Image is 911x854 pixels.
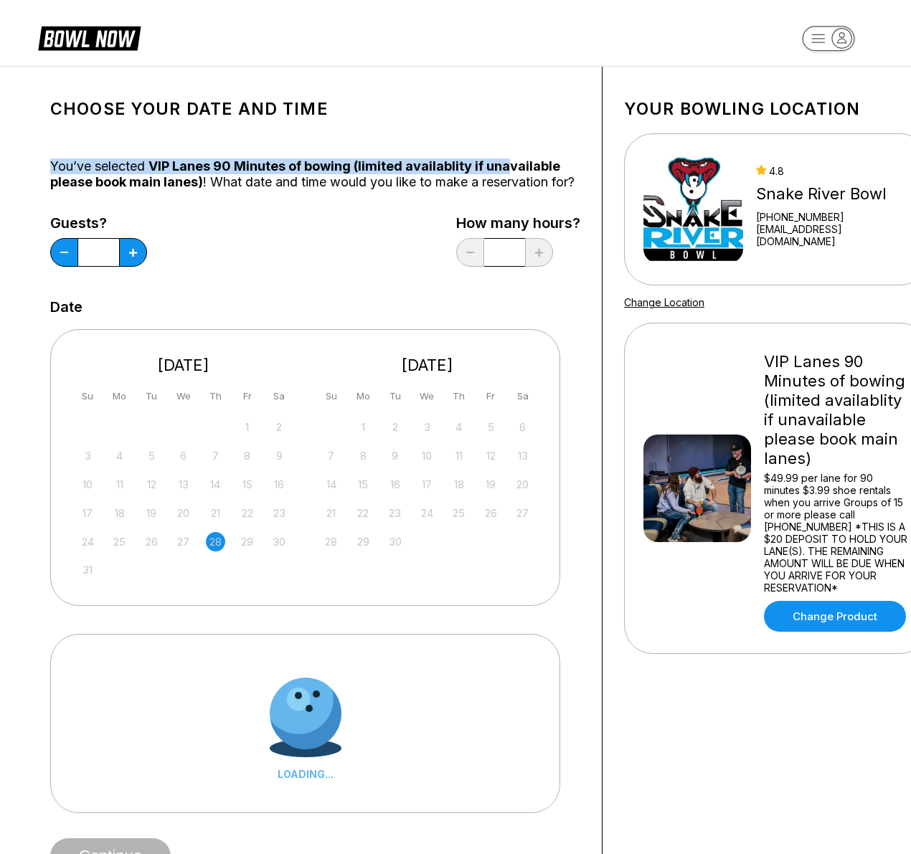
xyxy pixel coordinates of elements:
div: Not available Friday, August 29th, 2025 [237,532,257,551]
div: Not available Saturday, August 2nd, 2025 [270,417,289,437]
div: Not available Wednesday, August 27th, 2025 [174,532,193,551]
span: VIP Lanes 90 Minutes of bowing (limited availablity if unavailable please book main lanes) [50,158,560,189]
div: Not available Sunday, September 7th, 2025 [321,446,341,465]
div: Not available Wednesday, August 13th, 2025 [174,475,193,494]
div: Not available Thursday, September 25th, 2025 [449,503,468,523]
div: Not available Wednesday, September 3rd, 2025 [417,417,437,437]
div: Not available Sunday, August 24th, 2025 [78,532,98,551]
div: Not available Tuesday, August 19th, 2025 [142,503,161,523]
div: Not available Wednesday, August 20th, 2025 [174,503,193,523]
label: How many hours? [456,215,580,231]
div: [DATE] [72,356,295,375]
div: Not available Tuesday, August 12th, 2025 [142,475,161,494]
div: We [417,386,437,406]
div: Not available Tuesday, September 2nd, 2025 [385,417,405,437]
div: 4.8 [756,165,910,177]
div: Sa [270,386,289,406]
div: Not available Monday, September 22nd, 2025 [354,503,373,523]
div: VIP Lanes 90 Minutes of bowing (limited availablity if unavailable please book main lanes) [764,352,910,468]
div: Not available Thursday, September 4th, 2025 [449,417,468,437]
div: Mo [110,386,129,406]
div: Not available Wednesday, September 10th, 2025 [417,446,437,465]
div: Not available Sunday, September 21st, 2025 [321,503,341,523]
div: Th [449,386,468,406]
div: Not available Monday, August 11th, 2025 [110,475,129,494]
div: Not available Friday, August 8th, 2025 [237,446,257,465]
div: Not available Tuesday, August 5th, 2025 [142,446,161,465]
div: Not available Friday, September 12th, 2025 [481,446,501,465]
div: Not available Sunday, September 28th, 2025 [321,532,341,551]
div: Not available Monday, September 8th, 2025 [354,446,373,465]
div: Not available Saturday, September 13th, 2025 [513,446,532,465]
div: Not available Wednesday, September 17th, 2025 [417,475,437,494]
a: Change Location [624,296,704,308]
div: Fr [481,386,501,406]
div: Not available Saturday, August 16th, 2025 [270,475,289,494]
div: Not available Thursday, September 11th, 2025 [449,446,468,465]
div: Not available Monday, September 1st, 2025 [354,417,373,437]
div: Not available Thursday, August 14th, 2025 [206,475,225,494]
div: Not available Monday, August 4th, 2025 [110,446,129,465]
div: Sa [513,386,532,406]
div: Not available Monday, September 15th, 2025 [354,475,373,494]
div: Not available Tuesday, September 16th, 2025 [385,475,405,494]
div: LOADING... [270,768,341,780]
div: Not available Thursday, August 28th, 2025 [206,532,225,551]
label: Guests? [50,215,147,231]
div: Not available Wednesday, August 6th, 2025 [174,446,193,465]
div: Not available Sunday, August 17th, 2025 [78,503,98,523]
img: VIP Lanes 90 Minutes of bowing (limited availablity if unavailable please book main lanes) [643,435,751,542]
div: Fr [237,386,257,406]
div: Not available Thursday, August 21st, 2025 [206,503,225,523]
div: Not available Saturday, August 9th, 2025 [270,446,289,465]
div: $49.99 per lane for 90 minutes $3.99 shoe rentals when you arrive Groups of 15 or more please cal... [764,472,910,594]
div: Su [78,386,98,406]
div: Not available Sunday, August 10th, 2025 [78,475,98,494]
div: Su [321,386,341,406]
div: Not available Sunday, September 14th, 2025 [321,475,341,494]
div: Not available Sunday, August 31st, 2025 [78,560,98,579]
div: You’ve selected ! What date and time would you like to make a reservation for? [50,158,580,190]
label: Date [50,299,82,315]
div: Not available Sunday, August 3rd, 2025 [78,446,98,465]
div: We [174,386,193,406]
div: Not available Monday, September 29th, 2025 [354,532,373,551]
div: Not available Wednesday, September 24th, 2025 [417,503,437,523]
div: [PHONE_NUMBER] [756,211,910,223]
h1: Choose your Date and time [50,99,580,119]
div: Not available Saturday, August 30th, 2025 [270,532,289,551]
img: Snake River Bowl [643,156,743,263]
div: Not available Thursday, August 7th, 2025 [206,446,225,465]
div: Not available Saturday, August 23rd, 2025 [270,503,289,523]
div: Th [206,386,225,406]
div: Not available Saturday, September 27th, 2025 [513,503,532,523]
div: Not available Thursday, September 18th, 2025 [449,475,468,494]
div: Tu [385,386,405,406]
div: Snake River Bowl [756,184,910,204]
div: Mo [354,386,373,406]
div: Not available Tuesday, August 26th, 2025 [142,532,161,551]
div: Not available Friday, September 19th, 2025 [481,475,501,494]
div: Not available Friday, September 26th, 2025 [481,503,501,523]
div: Not available Saturday, September 20th, 2025 [513,475,532,494]
a: [EMAIL_ADDRESS][DOMAIN_NAME] [756,223,910,247]
div: Not available Saturday, September 6th, 2025 [513,417,532,437]
div: Not available Tuesday, September 9th, 2025 [385,446,405,465]
div: Not available Monday, August 25th, 2025 [110,532,129,551]
div: month 2025-09 [320,416,535,551]
a: Change Product [764,601,906,632]
div: [DATE] [316,356,539,375]
div: Tu [142,386,161,406]
div: Not available Tuesday, September 23rd, 2025 [385,503,405,523]
div: Not available Friday, September 5th, 2025 [481,417,501,437]
div: Not available Monday, August 18th, 2025 [110,503,129,523]
div: month 2025-08 [76,416,291,580]
div: Not available Friday, August 15th, 2025 [237,475,257,494]
div: Not available Tuesday, September 30th, 2025 [385,532,405,551]
div: Not available Friday, August 22nd, 2025 [237,503,257,523]
div: Not available Friday, August 1st, 2025 [237,417,257,437]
